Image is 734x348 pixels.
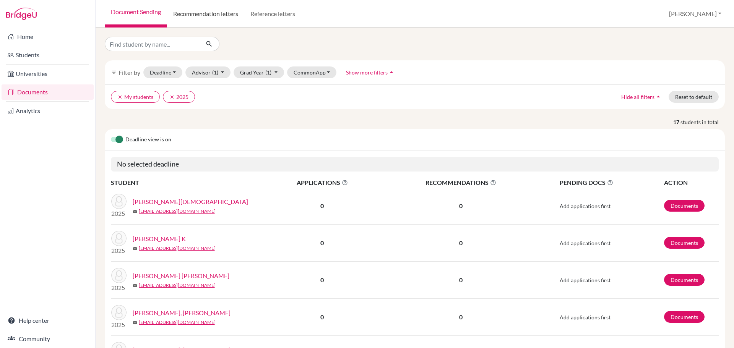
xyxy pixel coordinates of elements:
button: [PERSON_NAME] [666,6,725,21]
p: 2025 [111,246,127,255]
a: [PERSON_NAME], [PERSON_NAME] [133,308,231,317]
a: Documents [664,311,705,323]
p: 2025 [111,209,127,218]
i: clear [169,94,175,100]
a: Documents [2,84,94,100]
input: Find student by name... [105,37,200,51]
a: [EMAIL_ADDRESS][DOMAIN_NAME] [139,245,216,252]
span: Add applications first [560,314,611,320]
strong: 17 [673,118,680,126]
span: mail [133,320,137,325]
a: Help center [2,313,94,328]
b: 0 [320,276,324,283]
a: Community [2,331,94,346]
a: [PERSON_NAME] K [133,234,186,243]
p: 2025 [111,283,127,292]
a: Analytics [2,103,94,118]
a: Universities [2,66,94,81]
span: Add applications first [560,240,611,246]
img: Bridge-U [6,8,37,20]
i: arrow_drop_up [388,68,395,76]
img: KAVATI, LASYA PRANAVI [111,268,127,283]
span: RECOMMENDATIONS [381,178,541,187]
a: [PERSON_NAME][DEMOGRAPHIC_DATA] [133,197,248,206]
img: KIM BONG MAN, KIM JI HYEOK [111,305,127,320]
h5: No selected deadline [111,157,719,172]
th: ACTION [664,178,719,188]
i: arrow_drop_up [654,93,662,100]
th: STUDENT [111,178,264,188]
a: Home [2,29,94,44]
b: 0 [320,239,324,246]
span: Deadline view is on [125,135,171,144]
i: clear [117,94,123,100]
span: mail [133,246,137,251]
span: Add applications first [560,203,611,209]
button: Show more filtersarrow_drop_up [339,66,402,78]
button: CommonApp [287,66,337,78]
b: 0 [320,202,324,209]
p: 2025 [111,320,127,329]
a: [EMAIL_ADDRESS][DOMAIN_NAME] [139,208,216,215]
span: mail [133,283,137,288]
span: (1) [265,69,271,76]
button: Grad Year(1) [234,66,284,78]
button: Deadline [143,66,182,78]
a: [EMAIL_ADDRESS][DOMAIN_NAME] [139,319,216,326]
i: filter_list [111,69,117,75]
span: PENDING DOCS [560,178,663,187]
span: students in total [680,118,725,126]
p: 0 [381,312,541,322]
button: clear2025 [163,91,195,103]
a: Students [2,47,94,63]
a: [EMAIL_ADDRESS][DOMAIN_NAME] [139,282,216,289]
p: 0 [381,275,541,285]
span: mail [133,209,137,214]
span: (1) [212,69,218,76]
a: Documents [664,274,705,286]
a: [PERSON_NAME] [PERSON_NAME] [133,271,229,280]
span: Filter by [119,69,140,76]
span: APPLICATIONS [264,178,380,187]
button: clearMy students [111,91,160,103]
p: 0 [381,238,541,248]
span: Hide all filters [621,94,654,100]
button: Hide all filtersarrow_drop_up [615,91,669,103]
p: 0 [381,201,541,210]
button: Reset to default [669,91,719,103]
a: Documents [664,237,705,249]
img: KARTHIKEYAN , MOHIT K [111,231,127,246]
span: Add applications first [560,277,611,283]
img: KANCHARLA, VAISHNAVI [111,194,127,209]
button: Advisor(1) [185,66,231,78]
span: Show more filters [346,69,388,76]
a: Documents [664,200,705,212]
b: 0 [320,313,324,320]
